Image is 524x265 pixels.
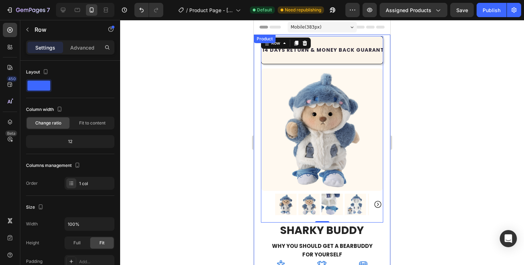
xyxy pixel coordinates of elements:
[257,7,272,13] span: Default
[35,44,55,51] p: Settings
[254,20,390,265] iframe: Design area
[26,258,42,265] div: Padding
[26,203,45,212] div: Size
[35,120,61,126] span: Change ratio
[99,240,104,246] span: Fit
[186,6,188,14] span: /
[8,231,129,238] p: For yourself
[386,6,431,14] span: Assigned Products
[26,67,50,77] div: Layout
[134,3,163,17] div: Undo/Redo
[483,6,500,14] div: Publish
[65,218,114,230] input: Auto
[26,105,64,114] div: Column width
[26,161,82,170] div: Columns management
[79,120,106,126] span: Fit to content
[8,223,129,230] p: Why YOU SHOULD get a bearbuddy
[26,221,38,227] div: Width
[7,76,17,82] div: 450
[70,44,94,51] p: Advanced
[7,203,129,218] h1: Sharky Buddy
[3,3,53,17] button: 7
[500,230,517,247] div: Open Intercom Messenger
[380,3,447,17] button: Assigned Products
[73,240,81,246] span: Full
[16,20,28,26] div: Row
[79,180,113,187] div: 1 col
[189,6,233,14] span: Product Page - [DATE] 16:19:44
[5,131,17,136] div: Beta
[79,259,113,265] div: Add...
[1,16,20,22] div: Product
[9,26,137,35] p: 14 DAYS RETURN & MONEY BACK GUARANTEE
[47,6,50,14] p: 7
[27,137,113,147] div: 12
[450,3,474,17] button: Save
[35,25,95,34] p: Row
[26,240,39,246] div: Height
[26,180,38,187] div: Order
[120,180,128,189] button: Carousel Next Arrow
[477,3,507,17] button: Publish
[285,7,321,13] span: Need republishing
[456,7,468,13] span: Save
